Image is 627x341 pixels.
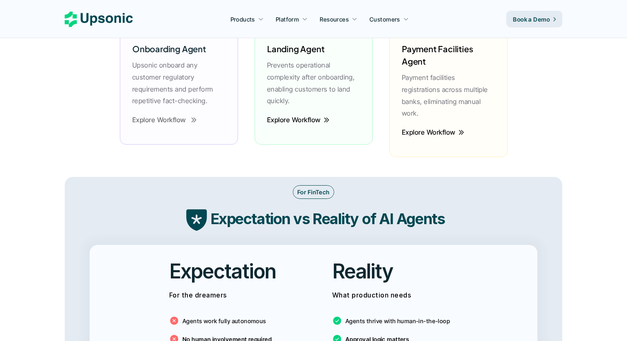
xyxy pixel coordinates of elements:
[402,43,495,68] h6: Payment Facilities Agent
[345,317,450,325] p: Agents thrive with human-in-the-loop
[267,114,321,126] p: Explore Workflow
[132,114,186,126] p: Explore Workflow
[132,59,226,107] p: Upsonic onboard any customer regulatory requirements and perform repetitive fact-checking.
[506,11,562,27] a: Book a Demo
[320,15,349,24] p: Resources
[231,15,255,24] p: Products
[276,15,299,24] p: Platform
[332,289,458,301] p: What production needs
[226,12,269,27] a: Products
[402,126,456,138] p: Explore Workflow
[182,317,266,325] p: Agents work fully autonomous
[132,43,206,55] h6: Onboarding Agent
[332,257,393,285] h2: Reality
[402,72,495,119] p: Payment facilities registrations across multiple banks, eliminating manual work.
[513,15,550,24] p: Book a Demo
[369,15,400,24] p: Customers
[267,59,360,107] p: Prevents operational complexity after onboarding, enabling customers to land quickly.
[267,43,324,55] h6: Landing Agent
[169,257,276,285] h2: Expectation
[169,289,295,301] p: For the dreamers
[297,188,330,196] p: For FinTech
[211,210,445,228] strong: Expectation vs Reality of AI Agents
